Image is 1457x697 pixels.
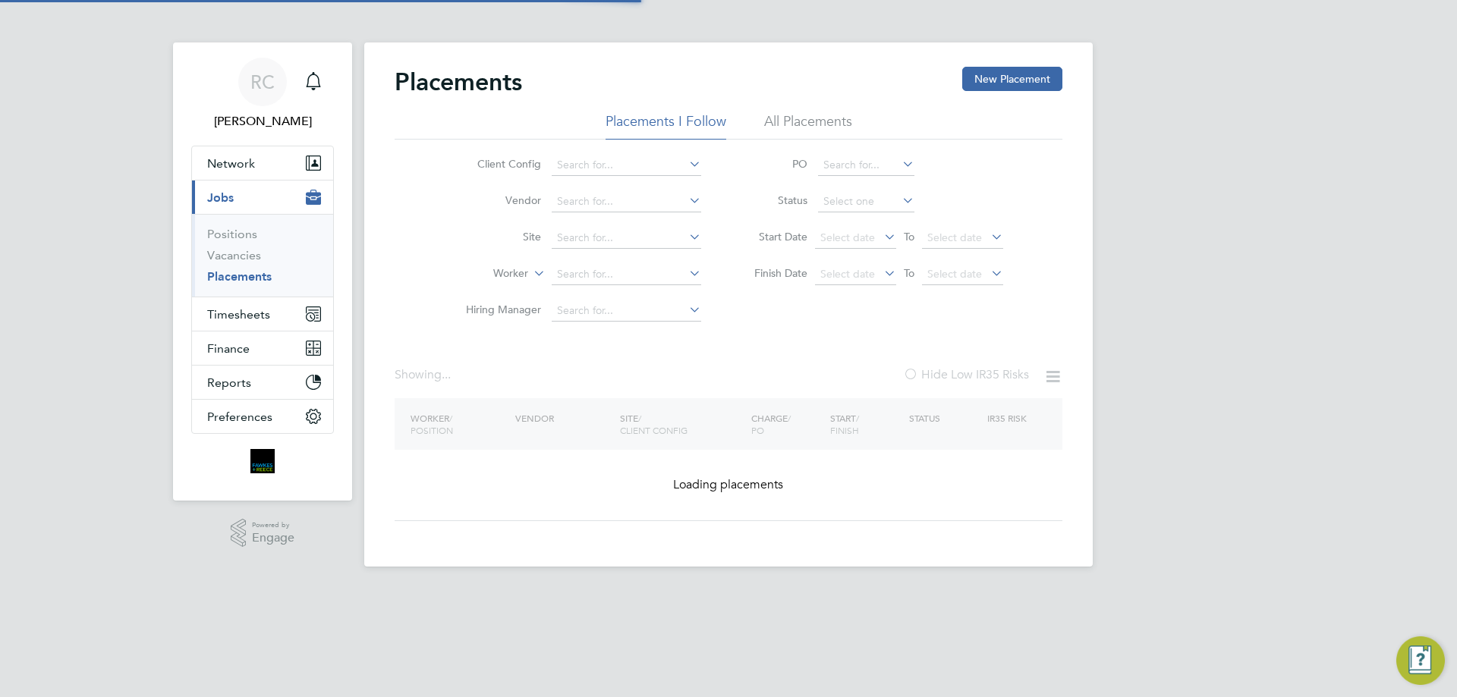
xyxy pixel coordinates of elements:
span: Finance [207,341,250,356]
span: ... [442,367,451,382]
span: Network [207,156,255,171]
span: Timesheets [207,307,270,322]
button: Reports [192,366,333,399]
span: Preferences [207,410,272,424]
label: Finish Date [739,266,807,280]
button: Timesheets [192,297,333,331]
label: Client Config [454,157,541,171]
span: RC [250,72,275,92]
label: Vendor [454,193,541,207]
button: Jobs [192,181,333,214]
a: RC[PERSON_NAME] [191,58,334,130]
img: bromak-logo-retina.png [250,449,275,473]
input: Search for... [552,300,701,322]
span: To [899,263,919,283]
label: Status [739,193,807,207]
li: Placements I Follow [606,112,726,140]
label: Hide Low IR35 Risks [903,367,1029,382]
a: Go to home page [191,449,334,473]
label: Worker [441,266,528,281]
a: Powered byEngage [231,519,295,548]
input: Search for... [552,191,701,212]
input: Search for... [818,155,914,176]
span: Select date [927,231,982,244]
span: Select date [820,267,875,281]
button: Network [192,146,333,180]
a: Positions [207,227,257,241]
button: New Placement [962,67,1062,91]
div: Showing [395,367,454,383]
li: All Placements [764,112,852,140]
h2: Placements [395,67,522,97]
span: Engage [252,532,294,545]
button: Engage Resource Center [1396,636,1445,685]
span: Powered by [252,519,294,532]
span: Select date [820,231,875,244]
input: Search for... [552,228,701,249]
span: Reports [207,375,251,390]
label: Hiring Manager [454,303,541,316]
span: Jobs [207,190,234,205]
label: PO [739,157,807,171]
button: Preferences [192,400,333,433]
div: Jobs [192,214,333,297]
a: Vacancies [207,248,261,262]
nav: Main navigation [173,42,352,501]
label: Site [454,230,541,243]
input: Search for... [552,264,701,285]
button: Finance [192,331,333,365]
input: Search for... [552,155,701,176]
input: Select one [818,191,914,212]
span: To [899,227,919,246]
a: Placements [207,269,272,284]
label: Start Date [739,230,807,243]
span: Robyn Clarke [191,112,334,130]
span: Select date [927,267,982,281]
